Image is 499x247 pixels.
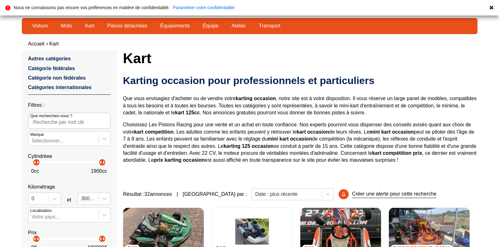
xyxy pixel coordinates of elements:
[199,21,223,31] a: Équipe
[236,96,276,101] strong: karting occasion
[32,138,33,144] input: MarqueSélectionner...
[34,235,42,243] p: arrow_right
[34,159,42,166] p: arrow_right
[100,159,108,166] p: arrow_right
[28,21,52,31] a: Voiture
[123,121,477,164] p: Choisissez Les Pistons Racing pour une vente et un achat en toute confiance. Nos experts pourront...
[28,75,86,81] a: Catégorie non fédérales
[228,21,250,31] a: Atelier
[134,129,173,135] strong: kart competition
[31,159,39,166] p: arrow_left
[28,56,71,61] a: Autres catégories
[97,235,104,243] p: arrow_left
[30,208,52,214] p: Localisation
[28,184,110,190] p: Kilométrage
[81,196,82,202] input: 300000
[28,41,45,46] a: Accueil
[296,129,329,135] strong: kart occasion
[372,150,422,156] strong: kart compétition prix
[123,95,477,116] p: Que vous envisagiez d'acheter ou de vendre votre , notre site est à votre disposition. Il vous ré...
[14,5,170,10] p: Nous ne connaissons pas encore vos préférences en matière de confidentialité.
[123,74,477,87] h2: Karting occasion pour professionnels et particuliers
[32,214,33,220] input: Votre pays...
[57,21,76,31] a: Moto
[370,129,414,135] strong: mini kart occasion
[255,21,284,31] a: Transport
[32,196,33,202] input: 0
[100,235,108,243] p: arrow_right
[28,102,110,109] p: Filtres :
[173,5,234,10] a: Paramétrer votre confidentialité
[123,191,172,198] span: Résultat : 32 annonces
[183,191,247,198] p: [GEOGRAPHIC_DATA] par :
[28,85,92,90] a: Catégories internationales
[67,196,71,203] p: et
[177,191,178,198] span: |
[91,168,107,175] p: 1900 cc
[352,190,436,198] p: Créer une alerte pour cette recherche
[97,159,104,166] p: arrow_left
[30,113,72,119] p: Que recherchez-vous ?
[30,132,44,137] p: Marque
[103,21,151,31] a: Pièces détachées
[175,110,200,115] strong: kart 125cc
[123,51,477,66] h1: Kart
[28,66,75,71] a: Catégorie fédérales
[49,41,59,46] a: Kart
[31,235,39,243] p: arrow_left
[28,113,110,129] input: Que recherchez-vous ?
[268,136,312,142] strong: mini kart occasion
[156,21,194,31] a: Équipements
[154,157,205,163] strong: prix karting occasion
[28,153,110,160] p: Cylindréee
[223,143,273,149] strong: karting 125 occasion
[31,168,39,175] p: 0 cc
[28,229,110,236] p: Prix
[81,21,98,31] a: Kart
